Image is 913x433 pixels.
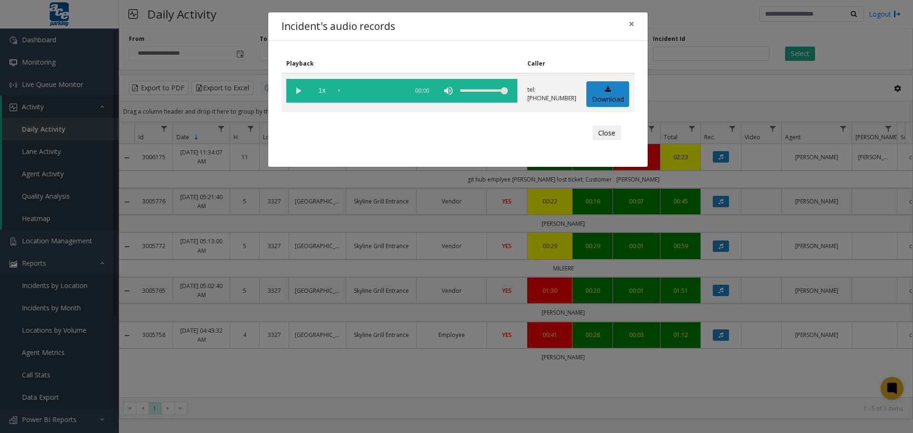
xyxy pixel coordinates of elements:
[629,17,634,30] span: ×
[460,79,508,103] div: volume level
[523,54,582,73] th: Caller
[527,86,576,103] p: tel:[PHONE_NUMBER]
[282,54,523,73] th: Playback
[310,79,334,103] span: playback speed button
[282,19,395,34] h4: Incident's audio records
[592,125,621,141] button: Close
[586,81,629,107] a: Download
[622,12,641,36] button: Close
[339,79,403,103] div: scrub bar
